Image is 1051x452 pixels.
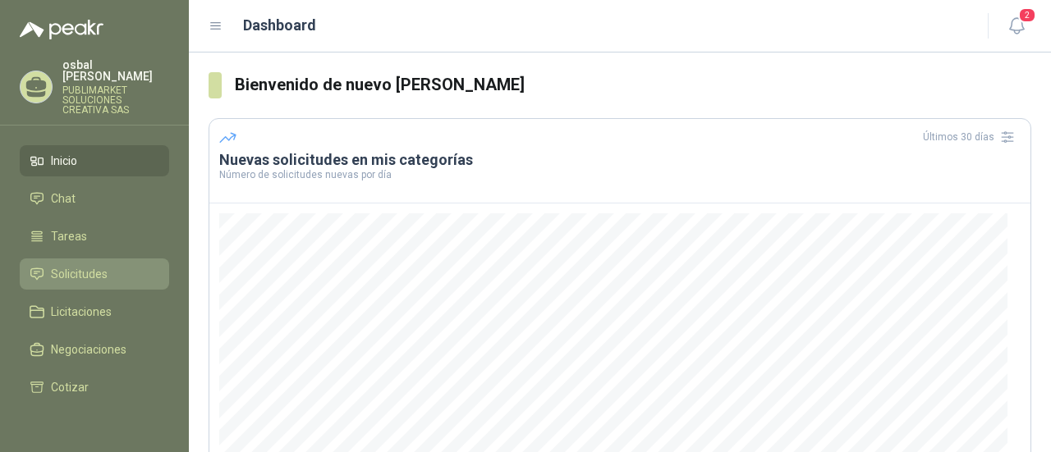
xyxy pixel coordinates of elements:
span: Negociaciones [51,340,126,358]
a: Solicitudes [20,258,169,290]
p: osbal [PERSON_NAME] [62,59,169,82]
span: Licitaciones [51,303,112,321]
a: Chat [20,183,169,214]
img: Logo peakr [20,20,103,39]
span: Chat [51,189,76,208]
button: 2 [1002,11,1031,41]
h1: Dashboard [243,14,316,37]
a: Inicio [20,145,169,176]
p: PUBLIMARKET SOLUCIONES CREATIVA SAS [62,85,169,115]
span: Tareas [51,227,87,245]
p: Número de solicitudes nuevas por día [219,170,1021,180]
span: Cotizar [51,378,89,396]
a: Tareas [20,221,169,252]
a: Negociaciones [20,334,169,365]
div: Últimos 30 días [923,124,1021,150]
span: 2 [1018,7,1036,23]
h3: Nuevas solicitudes en mis categorías [219,150,1021,170]
span: Inicio [51,152,77,170]
a: Cotizar [20,372,169,403]
h3: Bienvenido de nuevo [PERSON_NAME] [235,72,1032,98]
span: Solicitudes [51,265,108,283]
a: Licitaciones [20,296,169,327]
